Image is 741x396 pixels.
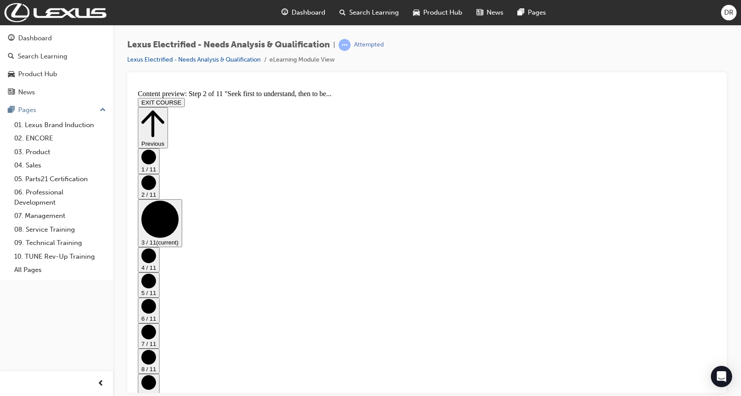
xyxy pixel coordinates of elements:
[406,4,469,22] a: car-iconProduct Hub
[269,55,335,65] li: eLearning Module View
[528,8,546,18] span: Pages
[18,105,36,115] div: Pages
[4,287,25,313] button: 9 / 11
[413,7,420,18] span: car-icon
[7,280,22,286] span: 8 / 11
[4,3,106,22] img: Trak
[711,366,732,387] div: Open Intercom Messenger
[18,51,67,62] div: Search Learning
[8,70,15,78] span: car-icon
[22,153,44,159] span: (current)
[8,35,15,43] span: guage-icon
[4,237,25,262] button: 7 / 11
[423,8,462,18] span: Product Hub
[4,12,51,21] button: EXIT COURSE
[11,263,109,277] a: All Pages
[11,132,109,145] a: 02. ENCORE
[18,87,35,97] div: News
[11,186,109,209] a: 06. Professional Development
[487,8,503,18] span: News
[4,30,109,47] a: Dashboard
[518,7,524,18] span: pages-icon
[100,105,106,116] span: up-icon
[354,41,384,49] div: Attempted
[7,254,22,261] span: 7 / 11
[4,211,25,237] button: 6 / 11
[11,172,109,186] a: 05. Parts21 Certification
[18,69,57,79] div: Product Hub
[11,223,109,237] a: 08. Service Training
[4,161,25,186] button: 4 / 11
[281,7,288,18] span: guage-icon
[4,113,48,161] button: 3 / 11(current)
[8,89,15,97] span: news-icon
[7,80,22,86] span: 1 / 11
[7,178,22,185] span: 4 / 11
[4,102,109,118] button: Pages
[11,209,109,223] a: 07. Management
[469,4,511,22] a: news-iconNews
[18,33,52,43] div: Dashboard
[349,8,399,18] span: Search Learning
[11,236,109,250] a: 09. Technical Training
[7,203,22,210] span: 5 / 11
[333,40,335,50] span: |
[724,8,733,18] span: DR
[339,39,351,51] span: learningRecordVerb_ATTEMPT-icon
[7,54,30,61] span: Previous
[292,8,325,18] span: Dashboard
[4,84,109,101] a: News
[11,118,109,132] a: 01. Lexus Brand Induction
[4,262,25,287] button: 8 / 11
[11,159,109,172] a: 04. Sales
[721,5,737,20] button: DR
[476,7,483,18] span: news-icon
[4,62,25,87] button: 1 / 11
[511,4,553,22] a: pages-iconPages
[127,40,330,50] span: Lexus Electrified - Needs Analysis & Qualification
[8,106,15,114] span: pages-icon
[4,48,109,65] a: Search Learning
[4,88,25,113] button: 2 / 11
[4,186,25,211] button: 5 / 11
[4,66,109,82] a: Product Hub
[7,153,22,159] span: 3 / 11
[11,145,109,159] a: 03. Product
[4,28,109,102] button: DashboardSearch LearningProduct HubNews
[7,229,22,236] span: 6 / 11
[7,105,22,112] span: 2 / 11
[11,250,109,264] a: 10. TUNE Rev-Up Training
[332,4,406,22] a: search-iconSearch Learning
[8,53,14,61] span: search-icon
[4,21,34,62] button: Previous
[339,7,346,18] span: search-icon
[274,4,332,22] a: guage-iconDashboard
[7,305,22,312] span: 9 / 11
[127,56,261,63] a: Lexus Electrified - Needs Analysis & Qualification
[4,4,582,12] div: Content preview: Step 2 of 11 "Seek first to understand, then to be...
[97,378,104,389] span: prev-icon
